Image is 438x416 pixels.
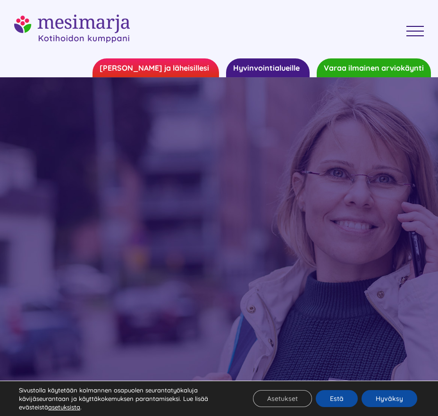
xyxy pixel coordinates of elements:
button: asetuksista [48,403,80,411]
a: [PERSON_NAME] ja läheisillesi [93,58,219,77]
p: Sivustolla käytetään kolmannen osapuolen seurantatyökaluja kävijäseurantaan ja käyttäkokemuksen p... [19,386,238,411]
button: Estä [316,390,358,407]
button: Asetukset [253,390,312,407]
button: Hyväksy [362,390,417,407]
img: Mesimarja – Kotihoidon Kumppani Logo [14,15,130,43]
a: Hyvinvointialueille [226,58,310,77]
a: Toggle Menu [399,26,431,37]
a: Varaa ilmainen arviokäynti [317,58,431,77]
